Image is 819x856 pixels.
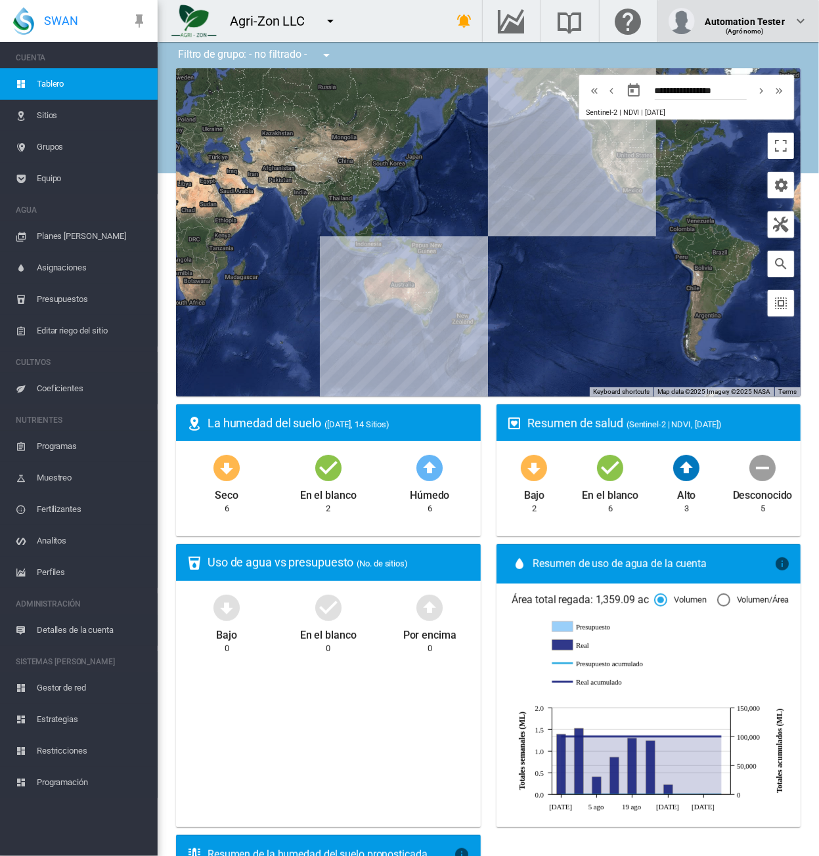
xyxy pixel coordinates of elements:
md-icon: icon-arrow-down-bold-circle [211,452,242,483]
md-icon: icon-minus-circle [747,452,778,483]
tspan: 100,000 [737,733,761,741]
tspan: 19 ago [622,803,642,811]
span: Sitios [37,100,147,131]
g: Presupuesto [552,621,657,633]
div: En el blanco [300,483,357,503]
div: Desconocido [733,483,793,503]
md-icon: icon-checkbox-marked-circle [313,452,344,483]
md-icon: Buscar en la base de conocimientos [554,13,586,29]
span: Grupos [37,131,147,163]
md-radio-button: Volumen/Área [717,594,789,607]
circle: Real acumulado 22 jul 100,560.22 [558,734,564,739]
div: Bajo [216,623,237,643]
md-icon: icon-arrow-down-bold-circle [518,452,550,483]
span: Presupuestos [37,284,147,315]
md-icon: icon-chevron-right [755,83,769,98]
div: Filtro de grupo: - no filtrado - [168,42,343,68]
button: icon-menu-down [313,42,340,68]
img: Google [179,379,223,396]
circle: Presupuesto acumulado 29 jul 20 [576,792,581,797]
div: Húmedo [410,483,449,503]
circle: Real acumulado 12 ago 100,563.02 [611,734,617,739]
g: Real acumulado [552,676,657,688]
div: Automation Tester [705,10,785,23]
circle: Real acumulado 9 sept 100,565.8 [683,734,688,739]
span: Analitos [37,525,147,557]
span: AGUA [16,200,147,221]
div: 6 [608,503,613,515]
g: Presupuesto acumulado [552,658,657,670]
span: Resumen de uso de agua de la cuenta [533,557,775,571]
md-radio-button: Volumen [654,594,706,607]
div: En el blanco [300,623,357,643]
md-icon: icon-arrow-up-bold-circle [414,591,445,623]
span: Gestor de red [37,672,147,704]
span: Restricciones [37,735,147,767]
md-icon: icon-heart-box-outline [507,416,523,431]
img: profile.jpg [669,8,695,34]
div: Por encima [403,623,456,643]
tspan: 1.5 [535,726,544,734]
circle: Presupuesto acumulado 26 ago 20 [648,792,653,797]
div: Alto [677,483,696,503]
tspan: 150,000 [737,704,761,712]
md-icon: icon-bell-ring [457,13,473,29]
div: Bajo [524,483,545,503]
md-icon: icon-map-marker-radius [187,416,202,431]
div: Agri-Zon LLC [230,12,317,30]
div: En el blanco [582,483,638,503]
span: Tablero [37,68,147,100]
button: icon-bell-ring [452,8,478,34]
circle: Real acumulado 23 sept 100,565.81 [719,734,724,739]
div: 0 [326,643,330,654]
span: CULTIVOS [16,352,147,373]
md-icon: icon-chevron-double-right [772,83,786,98]
md-icon: icon-arrow-down-bold-circle [211,591,242,623]
circle: Real acumulado 19 ago 100,564.33 [629,734,634,739]
circle: Presupuesto acumulado 23 sept 20 [719,792,724,797]
div: Resumen de salud [528,415,791,431]
div: 0 [428,643,432,654]
g: Real 22 jul 1.4 [556,734,565,794]
tspan: [DATE] [549,803,572,811]
div: La humedad del suelo [208,415,470,431]
button: icon-magnify [768,251,794,277]
md-icon: icon-select-all [773,295,789,311]
span: | [DATE] [641,108,665,117]
tspan: 0 [737,791,741,799]
span: Estrategias [37,704,147,735]
md-icon: icon-cog [773,177,789,193]
span: SISTEMAS [PERSON_NAME] [16,651,147,672]
span: Map data ©2025 Imagery ©2025 NASA [657,388,771,395]
button: Toggle fullscreen view [768,133,794,159]
button: icon-chevron-double-right [770,83,787,98]
md-icon: icon-menu-down [319,47,334,63]
md-icon: icon-cup-water [187,555,202,571]
md-icon: Ir al Centro de Datos [496,13,527,29]
button: icon-select-all [768,290,794,316]
span: ADMINISTRACIÓN [16,593,147,614]
div: 5 [761,503,765,515]
g: Real [552,639,657,651]
circle: Real acumulado 5 ago 100,562.16 [594,734,599,739]
tspan: Totales acumulados (ML) [775,709,784,794]
tspan: 0.5 [535,769,544,777]
button: icon-cog [768,172,794,198]
circle: Presupuesto acumulado 16 sept 20 [701,792,706,797]
span: Detalles de la cuenta [37,614,147,646]
span: NUTRIENTES [16,410,147,431]
button: icon-chevron-right [753,83,770,98]
span: (No. de sitios) [357,559,408,568]
span: Fertilizantes [37,494,147,525]
span: (Agrónomo) [726,28,764,35]
div: 2 [532,503,537,515]
span: Editar riego del sitio [37,315,147,347]
img: SWAN-Landscape-Logo-Colour-drop.png [13,7,34,35]
circle: Presupuesto acumulado 22 jul 20 [558,792,564,797]
img: 7FicoSLW9yRjj7F2+0uvjPufP+ga39vogPu+G1+wvBtcm3fNv859aGr42DJ5pXiEAAAAAAAAAAAAAAAAAAAAAAAAAAAAAAAAA... [171,5,217,37]
div: 6 [428,503,432,515]
span: CUENTA [16,47,147,68]
circle: Presupuesto acumulado 2 sept 20 [665,792,671,797]
circle: Presupuesto acumulado 5 ago 20 [594,792,599,797]
span: Asignaciones [37,252,147,284]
